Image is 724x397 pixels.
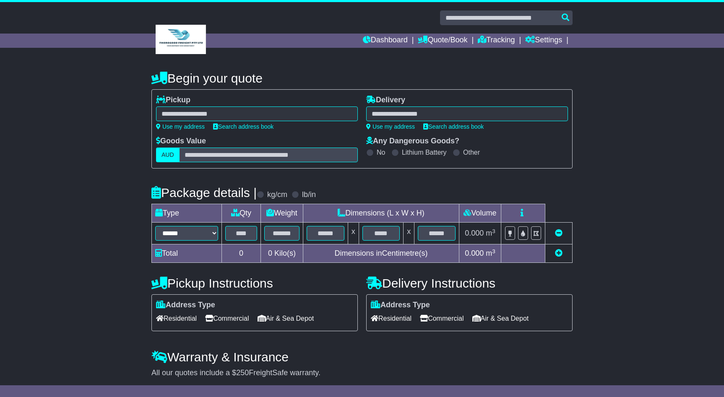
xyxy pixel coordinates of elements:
a: Search address book [213,123,273,130]
span: Residential [156,312,197,325]
td: 0 [222,244,261,263]
span: 0 [268,249,272,257]
label: Address Type [156,301,215,310]
label: Delivery [366,96,405,105]
td: Volume [459,204,501,223]
h4: Pickup Instructions [151,276,358,290]
sup: 3 [492,248,495,254]
a: Settings [525,34,562,48]
span: Commercial [205,312,249,325]
a: Use my address [156,123,205,130]
td: Dimensions in Centimetre(s) [303,244,459,263]
label: Lithium Battery [402,148,447,156]
h4: Delivery Instructions [366,276,573,290]
span: 250 [236,368,249,377]
a: Quote/Book [418,34,467,48]
label: lb/in [302,190,316,200]
label: Any Dangerous Goods? [366,137,459,146]
label: Other [463,148,480,156]
a: Remove this item [555,229,563,237]
label: Goods Value [156,137,206,146]
h4: Package details | [151,186,257,200]
label: Address Type [371,301,430,310]
td: Kilo(s) [261,244,303,263]
a: Dashboard [363,34,408,48]
a: Search address book [423,123,484,130]
span: 0.000 [465,249,484,257]
a: Tracking [478,34,515,48]
label: AUD [156,148,180,162]
td: x [404,223,414,244]
label: No [377,148,385,156]
label: Pickup [156,96,190,105]
h4: Begin your quote [151,71,573,85]
a: Use my address [366,123,415,130]
span: Commercial [420,312,464,325]
td: Dimensions (L x W x H) [303,204,459,223]
a: Add new item [555,249,563,257]
span: 0.000 [465,229,484,237]
td: Type [152,204,222,223]
td: x [348,223,359,244]
sup: 3 [492,228,495,234]
span: Residential [371,312,411,325]
td: Qty [222,204,261,223]
span: Air & Sea Depot [258,312,314,325]
span: m [486,229,495,237]
label: kg/cm [267,190,287,200]
div: All our quotes include a $ FreightSafe warranty. [151,368,573,378]
td: Weight [261,204,303,223]
td: Total [152,244,222,263]
span: m [486,249,495,257]
span: Air & Sea Depot [472,312,529,325]
h4: Warranty & Insurance [151,350,573,364]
